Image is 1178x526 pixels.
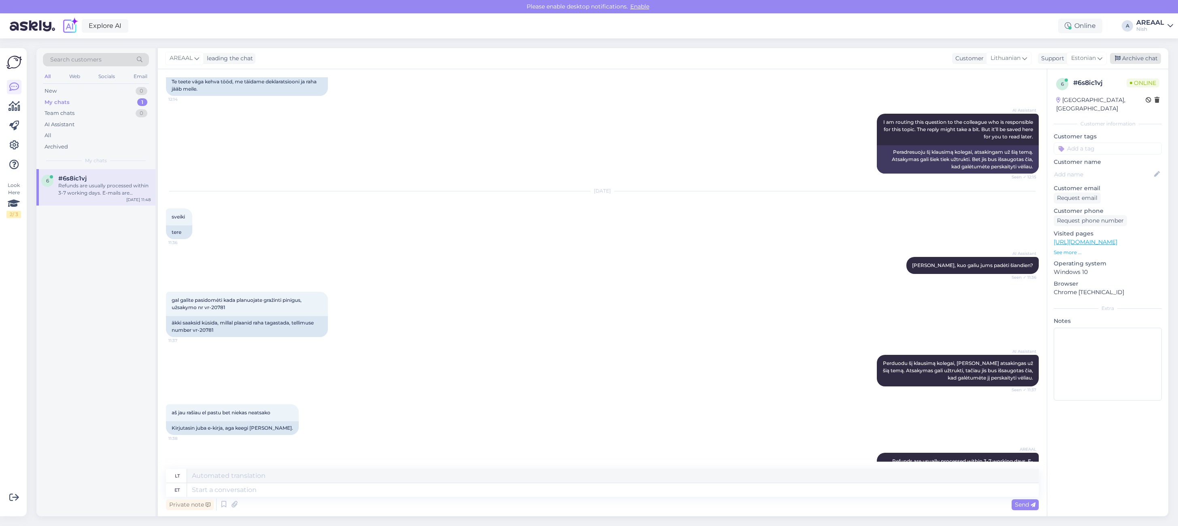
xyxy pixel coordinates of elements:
div: Te teete väga kehva tööd, me täidame deklaratsiooni ja raha jääb meile. [166,75,328,96]
div: [GEOGRAPHIC_DATA], [GEOGRAPHIC_DATA] [1056,96,1146,113]
div: et [174,483,180,497]
input: Add name [1054,170,1152,179]
span: [PERSON_NAME], kuo galiu jums padėti šiandien? [912,262,1033,268]
div: [DATE] [166,187,1039,195]
span: My chats [85,157,107,164]
span: aš jau rašiau el pastu bet niekas neatsako [172,409,270,416]
span: Send [1015,501,1036,508]
div: AI Assistant [45,121,74,129]
div: Archive chat [1110,53,1161,64]
div: Look Here [6,182,21,218]
p: See more ... [1054,249,1162,256]
div: Socials [97,71,117,82]
div: Peradresuoju šį klausimą kolegai, atsakingam už šią temą. Atsakymas gali šiek tiek užtrukti. Bet ... [877,145,1039,174]
span: Perduodu šį klausimą kolegai, [PERSON_NAME] atsakingas už šią temą. Atsakymas gali užtrukti, tači... [883,360,1034,381]
span: Seen ✓ 11:37 [1006,387,1036,393]
span: Lithuanian [991,54,1021,63]
div: Support [1038,54,1064,63]
img: explore-ai [62,17,79,34]
div: All [43,71,52,82]
div: My chats [45,98,70,106]
div: 0 [136,109,147,117]
span: AI Assistant [1006,348,1036,354]
p: Customer name [1054,158,1162,166]
div: Request phone number [1054,215,1127,226]
p: Windows 10 [1054,268,1162,276]
span: AI Assistant [1006,250,1036,257]
div: Refunds are usually processed within 3-7 working days. E-mails are answered within 1 working day. [58,182,151,197]
a: [URL][DOMAIN_NAME] [1054,238,1117,246]
span: 6 [1061,81,1064,87]
span: 11:36 [168,240,199,246]
div: 1 [137,98,147,106]
div: Team chats [45,109,74,117]
p: Visited pages [1054,229,1162,238]
span: 11:37 [168,337,199,344]
input: Add a tag [1054,142,1162,155]
span: 6 [46,178,49,184]
div: leading the chat [204,54,253,63]
span: 11:38 [168,435,199,441]
div: Nish [1136,26,1164,32]
span: Online [1127,78,1159,87]
div: Online [1058,19,1102,33]
p: Notes [1054,317,1162,325]
div: 0 [136,87,147,95]
p: Customer phone [1054,207,1162,215]
span: Enable [628,3,652,10]
span: I am routing this question to the colleague who is responsible for this topic. The reply might ta... [883,119,1034,140]
div: Request email [1054,193,1101,204]
div: Archived [45,143,68,151]
a: AREAALNish [1136,19,1173,32]
span: 12:14 [168,96,199,102]
span: #6s8ic1vj [58,175,87,182]
div: lt [175,469,180,483]
div: Customer information [1054,120,1162,127]
span: Refunds are usually processed within 3-7 working days. E-mails are answered within 1 working day. [892,458,1033,471]
span: AI Assistant [1006,107,1036,113]
span: Seen ✓ 11:36 [1006,274,1036,280]
div: All [45,131,51,140]
p: Operating system [1054,259,1162,268]
span: sveiki [172,214,185,220]
div: A [1122,20,1133,32]
div: AREAAL [1136,19,1164,26]
p: Customer tags [1054,132,1162,141]
div: Extra [1054,305,1162,312]
span: AREAAL [1006,446,1036,452]
span: AREAAL [170,54,193,63]
div: Private note [166,499,214,510]
span: Search customers [50,55,102,64]
p: Chrome [TECHNICAL_ID] [1054,288,1162,297]
div: # 6s8ic1vj [1073,78,1127,88]
img: Askly Logo [6,55,22,70]
a: Explore AI [82,19,128,33]
span: Estonian [1071,54,1096,63]
div: 2 / 3 [6,211,21,218]
span: Seen ✓ 12:15 [1006,174,1036,180]
span: gal galite pasidomėti kada planuojate gražinti pinigus, užsakymo nr vr-20781 [172,297,303,310]
div: tere [166,225,192,239]
div: [DATE] 11:48 [126,197,151,203]
div: New [45,87,57,95]
div: Customer [952,54,984,63]
div: äkki saaksid küsida, millal plaanid raha tagastada, tellimuse number vr-20781 [166,316,328,337]
div: Web [68,71,82,82]
div: Kirjutasin juba e-kirja, aga keegi [PERSON_NAME]. [166,421,299,435]
p: Customer email [1054,184,1162,193]
div: Email [132,71,149,82]
p: Browser [1054,280,1162,288]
